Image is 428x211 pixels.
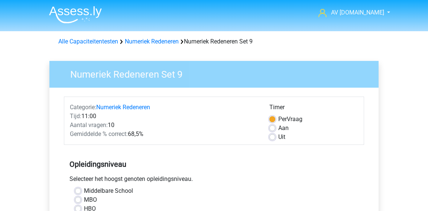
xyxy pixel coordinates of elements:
span: Categorie: [70,104,96,111]
span: AV [DOMAIN_NAME] [331,9,384,16]
div: 68,5% [64,130,264,139]
label: Aan [278,124,289,133]
h3: Numeriek Redeneren Set 9 [61,66,373,80]
span: Aantal vragen: [70,121,108,129]
label: Middelbare School [84,186,133,195]
div: 10 [64,121,264,130]
span: Gemiddelde % correct: [70,130,128,137]
label: Vraag [278,115,302,124]
h5: Opleidingsniveau [69,157,359,172]
label: MBO [84,195,97,204]
a: Alle Capaciteitentesten [58,38,118,45]
img: Assessly [49,6,102,23]
label: Uit [278,133,285,142]
div: Timer [269,103,358,115]
div: Selecteer het hoogst genoten opleidingsniveau. [64,175,364,186]
span: Per [278,116,287,123]
span: Tijd: [70,113,81,120]
a: AV [DOMAIN_NAME] [315,8,385,17]
a: Numeriek Redeneren [96,104,150,111]
div: 11:00 [64,112,264,121]
div: Numeriek Redeneren Set 9 [55,37,373,46]
a: Numeriek Redeneren [125,38,179,45]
